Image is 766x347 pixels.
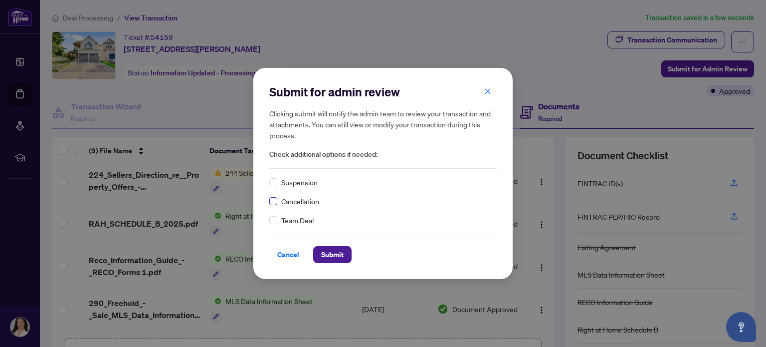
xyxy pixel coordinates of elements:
[281,215,314,226] span: Team Deal
[281,196,319,207] span: Cancellation
[313,246,352,263] button: Submit
[484,88,491,95] span: close
[321,247,344,263] span: Submit
[726,312,756,342] button: Open asap
[277,247,299,263] span: Cancel
[269,108,497,141] h5: Clicking submit will notify the admin team to review your transaction and attachments. You can st...
[269,149,497,160] span: Check additional options if needed:
[281,177,318,188] span: Suspension
[269,84,497,100] h2: Submit for admin review
[269,246,307,263] button: Cancel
